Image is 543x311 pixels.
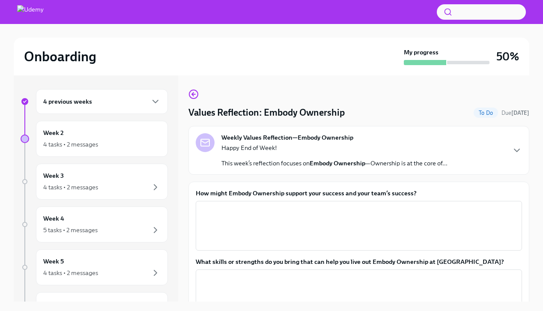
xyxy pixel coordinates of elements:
[43,140,98,149] div: 4 tasks • 2 messages
[501,109,529,117] span: August 24th, 2025 09:00
[310,159,365,167] strong: Embody Ownership
[188,106,345,119] h4: Values Reflection: Embody Ownership
[496,49,519,64] h3: 50%
[511,110,529,116] strong: [DATE]
[221,144,448,152] p: Happy End of Week!
[501,110,529,116] span: Due
[36,89,168,114] div: 4 previous weeks
[43,183,98,191] div: 4 tasks • 2 messages
[17,5,44,19] img: Udemy
[196,257,522,266] label: What skills or strengths do you bring that can help you live out Embody Ownership at [GEOGRAPHIC_...
[43,97,92,106] h6: 4 previous weeks
[43,269,98,277] div: 4 tasks • 2 messages
[43,299,64,309] h6: Week 6
[21,249,168,285] a: Week 54 tasks • 2 messages
[404,48,439,57] strong: My progress
[43,128,64,138] h6: Week 2
[43,214,64,223] h6: Week 4
[21,164,168,200] a: Week 34 tasks • 2 messages
[221,159,448,167] p: This week’s reflection focuses on —Ownership is at the core of...
[43,171,64,180] h6: Week 3
[221,133,353,142] strong: Weekly Values Reflection—Embody Ownership
[43,257,64,266] h6: Week 5
[21,206,168,242] a: Week 45 tasks • 2 messages
[24,48,96,65] h2: Onboarding
[196,189,522,197] label: How might Embody Ownership support your success and your team’s success?
[43,226,98,234] div: 5 tasks • 2 messages
[21,121,168,157] a: Week 24 tasks • 2 messages
[474,110,498,116] span: To Do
